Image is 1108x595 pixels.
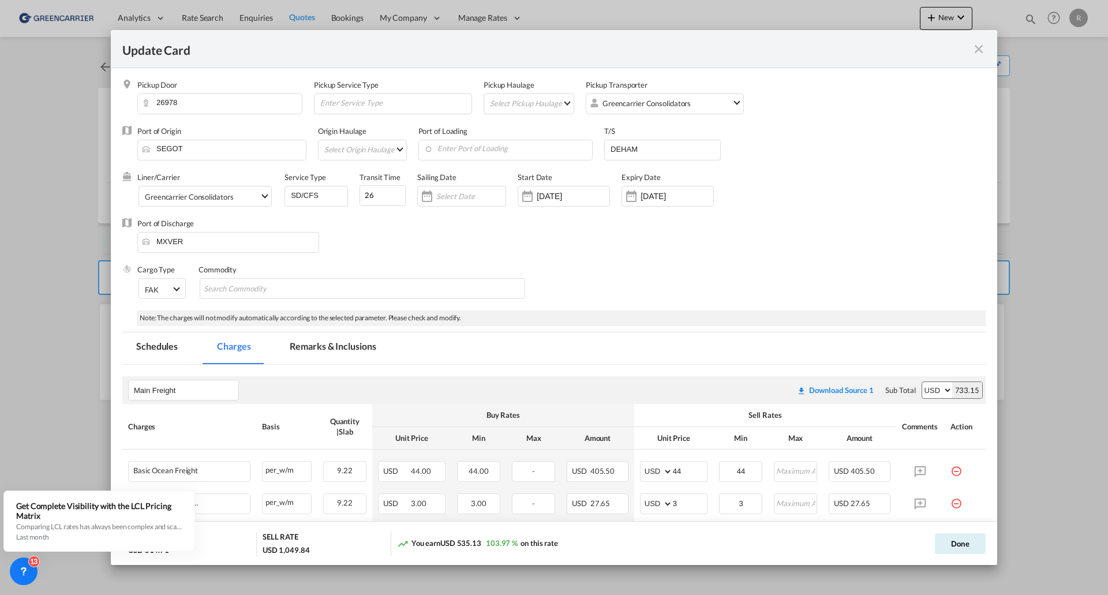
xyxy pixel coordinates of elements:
span: - [532,499,535,508]
label: Pickup Transporter [586,80,647,89]
input: Start Date [537,192,609,201]
th: Amount [823,427,896,450]
span: 27.65 [590,499,611,508]
button: Done [935,533,986,554]
input: Minimum Amount [720,494,762,511]
md-chips-wrap: Chips container with autocompletion. Enter the text area, type text to search, and then use the u... [200,278,525,299]
span: USD [383,466,410,476]
label: Pickup Service Type [314,80,379,89]
md-icon: icon-trending-up [397,538,409,549]
div: FAK [145,285,159,294]
th: Amount [561,427,634,450]
div: Buy Rates [378,410,628,420]
div: Sub Total [885,385,915,395]
th: Min [451,427,506,450]
th: Unit Price [634,427,713,450]
th: Unit Price [372,427,451,450]
md-icon: icon-close fg-AAA8AD m-0 pointer [972,42,986,56]
span: 27.65 [851,499,871,508]
input: 3 [673,494,707,511]
md-select: Select Origin Haulage [323,140,406,159]
span: USD [572,499,589,508]
th: Action [945,404,986,449]
input: Maximum Amount [775,494,817,511]
span: USD [834,466,849,476]
span: 405.50 [851,466,875,476]
span: USD [383,499,410,508]
input: Enter Service Type [319,94,471,111]
label: Origin Haulage [318,126,367,136]
input: Minimum Amount [720,462,762,479]
md-tab-item: Schedules [122,332,192,364]
div: Download Source 1 [809,386,874,395]
md-icon: icon-minus-circle-outline red-400-fg pt-7 [950,493,962,505]
input: Enter Port of Origin [143,140,306,158]
label: Expiry Date [622,173,661,182]
label: Pickup Door [137,80,177,89]
div: Download original source rate sheet [791,386,879,395]
div: Basis [262,421,312,432]
th: Comments [896,404,945,449]
div: Note: The charges will not modify automatically according to the selected parameter. Please check... [137,310,986,326]
span: 103.97 % [486,538,518,548]
label: Sailing Date [417,173,456,182]
input: Maximum Amount [775,462,817,479]
div: USD 1,049.84 [263,545,310,555]
span: USD 535.13 [440,538,481,548]
label: Port of Origin [137,126,181,136]
label: Liner/Carrier [137,173,180,182]
input: Select Date [436,192,506,201]
label: Commodity [199,265,237,274]
span: - [532,466,535,476]
div: Download original source rate sheet [797,386,874,395]
input: Enter Service Type [290,186,347,204]
md-select: Select Pickup Haulage [489,94,574,113]
img: cargo.png [122,264,132,274]
th: Max [506,427,561,450]
label: T/S [604,126,615,136]
md-tab-item: Remarks & Inclusions [276,332,390,364]
md-tab-item: Charges [203,332,264,364]
input: Enter T/S [609,140,720,158]
div: per_w/m [263,494,311,508]
button: Download original source rate sheet [791,380,879,401]
md-dialog: Update Card Pickup ... [111,30,997,566]
span: 44.00 [411,466,431,476]
div: Greencarrier Consolidators [602,99,691,108]
label: Service Type [285,173,326,182]
md-icon: icon-download [797,386,806,395]
span: USD [572,466,589,476]
md-select: Pickup Transporter: Greencarrier Consolidators [591,94,743,111]
div: You earn on this rate [397,538,558,550]
md-select: Select Cargo type: FAK [138,278,186,299]
label: Start Date [518,173,552,182]
input: Pickup Door [143,94,302,111]
div: Update Card [122,42,972,56]
input: 44 [673,462,707,479]
input: Expiry Date [641,192,713,201]
input: Enter Port of Discharge [143,233,319,250]
label: Pickup Haulage [484,80,534,89]
span: 3.00 [471,499,486,508]
label: Transit Time [360,173,400,182]
div: Quantity | Slab [323,416,366,437]
label: Port of Loading [418,126,468,136]
md-icon: icon-minus-circle-outline red-400-fg pt-7 [950,461,962,473]
th: Max [768,427,823,450]
th: Min [713,427,768,450]
input: Enter Port of Loading [424,140,593,158]
span: 9.22 [337,498,353,507]
span: 3.00 [411,499,426,508]
div: Basic Ocean Freight [133,466,198,475]
span: 405.50 [590,466,615,476]
label: Cargo Type [137,265,175,274]
div: SELL RATE [263,532,298,545]
span: 9.22 [337,466,353,475]
input: 0 [360,185,406,206]
input: Search Commodity [204,280,309,298]
div: 733.15 [952,382,982,398]
div: Charges [128,421,250,432]
div: Greencarrier Consolidators [145,192,233,201]
div: Sell Rates [640,410,890,420]
div: per_w/m [263,462,311,476]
